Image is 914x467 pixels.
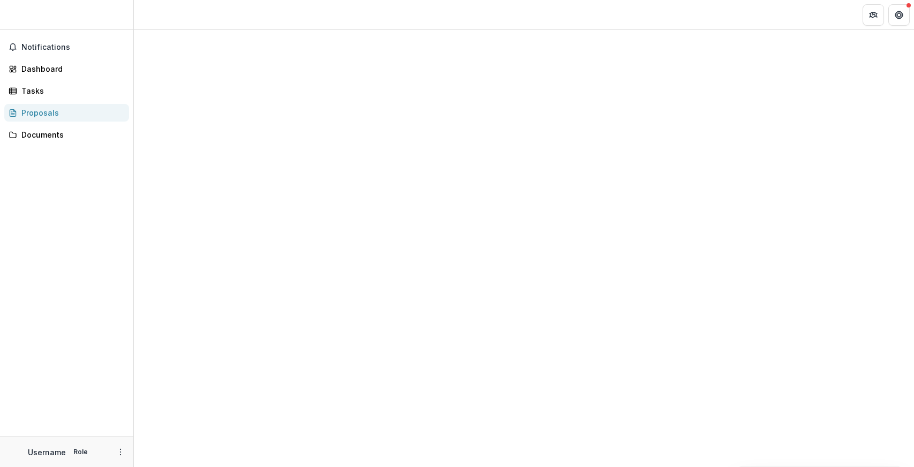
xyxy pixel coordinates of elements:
div: Proposals [21,107,120,118]
a: Dashboard [4,60,129,78]
button: Partners [863,4,884,26]
a: Tasks [4,82,129,100]
a: Documents [4,126,129,144]
p: Username [28,447,66,458]
span: Notifications [21,43,125,52]
button: Notifications [4,39,129,56]
p: Role [70,447,91,457]
button: Get Help [888,4,910,26]
button: More [114,446,127,458]
a: Proposals [4,104,129,122]
div: Dashboard [21,63,120,74]
div: Documents [21,129,120,140]
div: Tasks [21,85,120,96]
